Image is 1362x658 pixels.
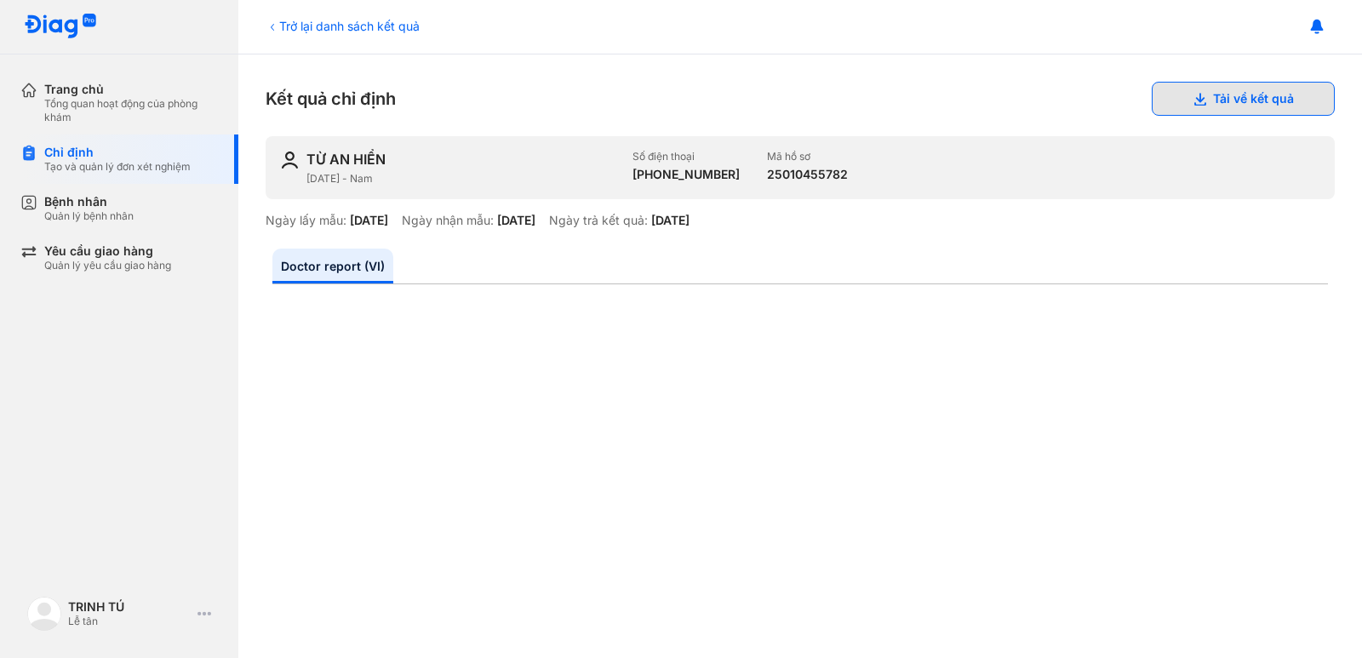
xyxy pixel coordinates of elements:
[44,97,218,124] div: Tổng quan hoạt động của phòng khám
[1152,82,1335,116] button: Tải về kết quả
[44,259,171,272] div: Quản lý yêu cầu giao hàng
[44,160,191,174] div: Tạo và quản lý đơn xét nghiệm
[266,213,346,228] div: Ngày lấy mẫu:
[266,17,420,35] div: Trở lại danh sách kết quả
[549,213,648,228] div: Ngày trả kết quả:
[44,209,134,223] div: Quản lý bệnh nhân
[68,615,191,628] div: Lễ tân
[767,150,848,163] div: Mã hồ sơ
[27,597,61,631] img: logo
[632,167,740,182] div: [PHONE_NUMBER]
[44,145,191,160] div: Chỉ định
[767,167,848,182] div: 25010455782
[306,172,619,186] div: [DATE] - Nam
[44,243,171,259] div: Yêu cầu giao hàng
[651,213,690,228] div: [DATE]
[44,194,134,209] div: Bệnh nhân
[632,150,740,163] div: Số điện thoại
[266,82,1335,116] div: Kết quả chỉ định
[24,14,97,40] img: logo
[272,249,393,283] a: Doctor report (VI)
[68,599,191,615] div: TRINH TÚ
[44,82,218,97] div: Trang chủ
[402,213,494,228] div: Ngày nhận mẫu:
[279,150,300,170] img: user-icon
[497,213,535,228] div: [DATE]
[306,150,386,169] div: TỪ AN HIỂN
[350,213,388,228] div: [DATE]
